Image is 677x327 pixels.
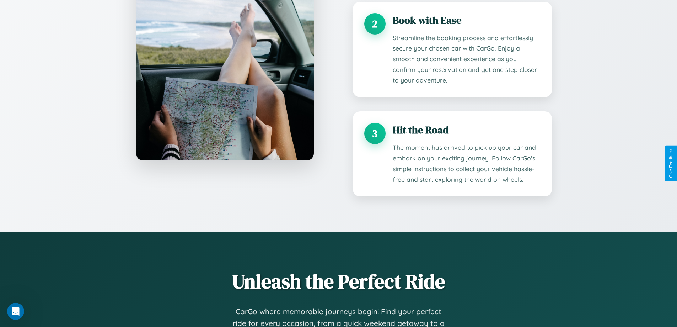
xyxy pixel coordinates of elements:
iframe: Intercom live chat [7,303,24,320]
h2: Unleash the Perfect Ride [125,268,552,295]
div: 3 [364,123,386,144]
div: 2 [364,13,386,35]
p: Streamline the booking process and effortlessly secure your chosen car with CarGo. Enjoy a smooth... [393,33,541,86]
p: The moment has arrived to pick up your car and embark on your exciting journey. Follow CarGo's si... [393,142,541,185]
h3: Book with Ease [393,13,541,27]
h3: Hit the Road [393,123,541,137]
div: Give Feedback [668,149,673,178]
